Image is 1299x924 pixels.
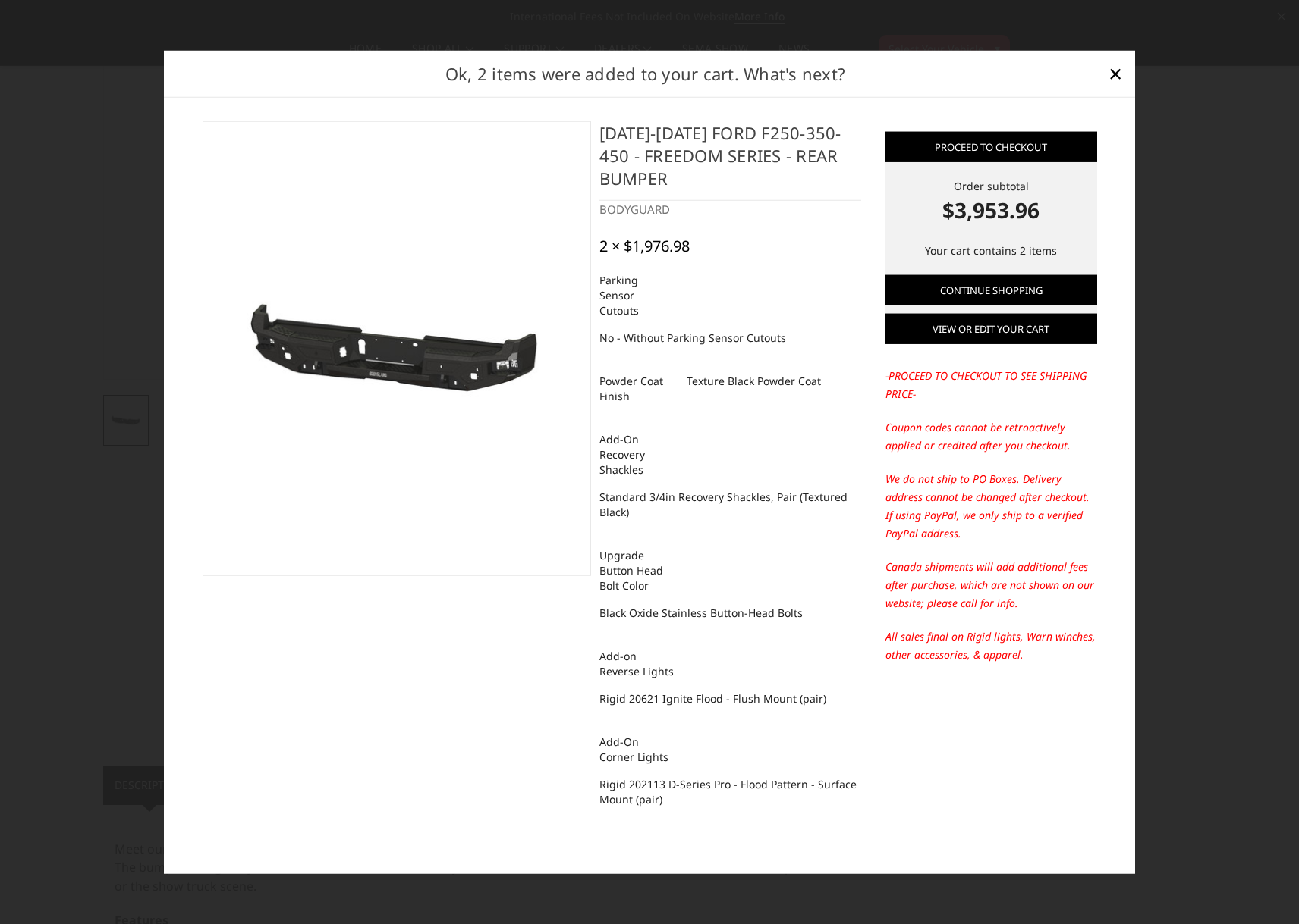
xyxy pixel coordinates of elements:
[885,367,1097,403] p: -PROCEED TO CHECKOUT TO SEE SHIPPING PRICE-
[599,324,786,351] dd: No - Without Parking Sensor Cutouts
[599,266,675,324] dt: Parking Sensor Cutouts
[885,275,1097,305] a: Continue Shopping
[188,61,1103,86] h2: Ok, 2 items were added to your cart. What's next?
[599,367,675,409] dt: Powder Coat Finish
[599,728,675,770] dt: Add-On Corner Lights
[1223,851,1299,924] iframe: Chat Widget
[599,236,690,255] div: 2 × $1,976.98
[885,242,1097,260] p: Your cart contains 2 items
[599,684,826,712] dd: Rigid 20621 Ignite Flood - Flush Mount (pair)
[1103,61,1128,86] a: Close
[599,642,675,684] dt: Add-on Reverse Lights
[687,367,821,394] dd: Texture Black Powder Coat
[885,178,1097,226] div: Order subtotal
[599,201,861,218] div: BODYGUARD
[599,770,861,813] dd: Rigid 202113 D-Series Pro - Flood Pattern - Surface Mount (pair)
[599,599,803,626] dd: Black Oxide Stainless Button-Head Bolts
[599,541,675,599] dt: Upgrade Button Head Bolt Color
[885,132,1097,162] a: Proceed to checkout
[211,260,583,437] img: 2017-2022 Ford F250-350-450 - Freedom Series - Rear Bumper
[885,628,1097,664] p: All sales final on Rigid lights, Warn winches, other accessories, & apparel.
[885,314,1097,344] a: View or edit your cart
[1109,57,1122,89] span: ×
[885,470,1097,543] p: We do not ship to PO Boxes. Delivery address cannot be changed after checkout. If using PayPal, w...
[885,558,1097,612] p: Canada shipments will add additional fees after purchase, which are not shown on our website; ple...
[599,121,861,201] h4: [DATE]-[DATE] Ford F250-350-450 - Freedom Series - Rear Bumper
[599,483,861,525] dd: Standard 3/4in Recovery Shackles, Pair (Textured Black)
[885,418,1097,455] p: Coupon codes cannot be retroactively applied or credited after you checkout.
[599,425,675,483] dt: Add-On Recovery Shackles
[885,194,1097,226] strong: $3,953.96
